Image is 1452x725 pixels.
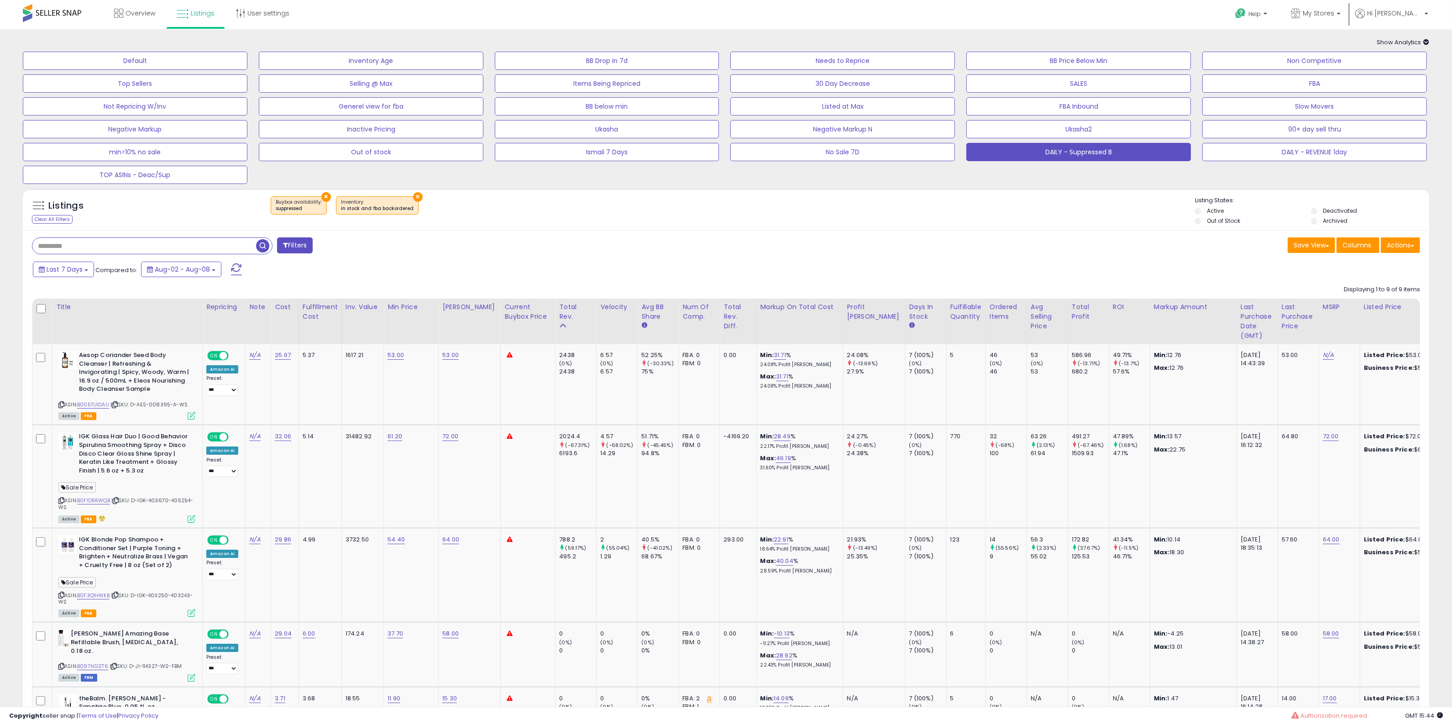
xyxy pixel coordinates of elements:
[346,536,377,544] div: 3732.50
[647,360,673,367] small: (-30.33%)
[77,592,110,599] a: B0F3Q1HWKB
[682,359,713,368] div: FBM: 0
[23,120,247,138] button: Negative Markup
[1154,446,1230,454] p: 22.75
[847,368,905,376] div: 27.9%
[77,401,109,409] a: B005TUIDAU
[1154,302,1233,312] div: Markup Amount
[909,368,946,376] div: 7 (100%)
[58,694,77,713] img: 31MzEMBgI7L._SL40_.jpg
[774,694,789,703] a: 14.09
[559,360,572,367] small: (0%)
[1031,360,1043,367] small: (0%)
[275,629,292,638] a: 29.04
[1154,363,1170,372] strong: Max:
[495,74,719,93] button: Items Being Repriced
[1078,544,1100,552] small: (37.67%)
[206,375,238,396] div: Preset:
[442,629,459,638] a: 58.00
[1323,207,1357,215] label: Deactivated
[1031,449,1068,457] div: 61.94
[275,351,291,360] a: 25.67
[760,372,776,381] b: Max:
[58,497,194,510] span: | SKU: D-IGK-403670-405254-WS
[1282,302,1315,331] div: Last Purchase Price
[1031,351,1068,359] div: 53
[730,52,955,70] button: Needs to Reprice
[760,302,839,312] div: Markup on Total Cost
[853,360,878,367] small: (-13.69%)
[909,432,946,441] div: 7 (100%)
[647,441,673,449] small: (-45.45%)
[682,351,713,359] div: FBA: 0
[641,449,678,457] div: 94.8%
[227,433,242,441] span: OFF
[388,302,435,312] div: Min Price
[1323,694,1337,703] a: 17.00
[1241,351,1271,368] div: [DATE] 14:43:39
[1342,241,1371,250] span: Columns
[1364,432,1440,441] div: $72.00
[909,449,946,457] div: 7 (100%)
[1364,432,1405,441] b: Listed Price:
[96,515,106,521] i: hazardous material
[990,360,1002,367] small: (0%)
[600,368,637,376] div: 6.57
[600,351,637,359] div: 6.57
[1364,536,1440,544] div: $64.00
[966,120,1191,138] button: Ukasha2
[78,711,117,720] a: Terms of Use
[259,74,483,93] button: Selling @ Max
[1154,364,1230,372] p: 12.76
[641,432,678,441] div: 51.71%
[950,432,979,441] div: 770
[606,544,629,552] small: (55.04%)
[495,52,719,70] button: BB Drop in 7d
[1202,143,1427,161] button: DAILY - REVENUE 1day
[206,365,238,373] div: Amazon AI
[1037,544,1056,552] small: (2.33%)
[58,515,79,523] span: All listings currently available for purchase on Amazon
[79,432,190,477] b: IGK Glass Hair Duo | Good Behavior Spirulina Smoothing Spray + Disco Disco Clear Gloss Shine Spra...
[277,237,313,253] button: Filters
[950,536,979,544] div: 123
[723,536,749,544] div: 293.00
[141,262,221,277] button: Aug-02 - Aug-08
[341,205,414,212] div: in stock and fba backordered
[760,383,836,389] p: 24.08% Profit [PERSON_NAME]
[249,694,260,703] a: N/A
[760,465,836,471] p: 31.60% Profit [PERSON_NAME]
[909,544,922,552] small: (0%)
[1195,196,1429,205] p: Listing States:
[950,351,979,359] div: 5
[909,536,946,544] div: 7 (100%)
[1323,432,1339,441] a: 72.00
[559,432,596,441] div: 2024.4
[847,536,905,544] div: 21.93%
[1072,449,1109,457] div: 1509.93
[442,351,459,360] a: 53.00
[1207,207,1224,215] label: Active
[760,432,836,449] div: %
[346,432,377,441] div: 31482.92
[58,536,195,616] div: ASIN:
[206,457,238,478] div: Preset:
[682,536,713,544] div: FBA: 0
[1364,363,1414,372] b: Business Price:
[1228,1,1276,29] a: Help
[442,694,457,703] a: 15.30
[1072,368,1109,376] div: 680.2
[1364,535,1405,544] b: Listed Price:
[990,536,1027,544] div: 14
[58,351,195,419] div: ASIN:
[58,432,195,522] div: ASIN:
[79,536,190,572] b: IGK Blonde Pop Shampoo + Conditioner Set | Purple Toning + Brighten + Neutralize Brass | Vegan + ...
[1072,302,1105,321] div: Total Profit
[23,143,247,161] button: min>10% no sale
[56,302,199,312] div: Title
[1381,237,1420,253] button: Actions
[249,432,260,441] a: N/A
[191,9,215,18] span: Listings
[647,544,672,552] small: (-41.02%)
[1119,544,1138,552] small: (-11.5%)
